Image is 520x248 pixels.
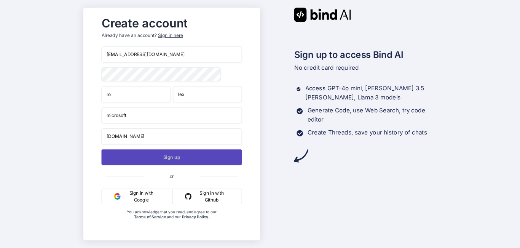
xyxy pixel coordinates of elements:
img: google [114,193,120,200]
input: Email [101,46,242,62]
a: Terms of Service [134,214,167,219]
p: Create Threads, save your history of chats [308,128,427,137]
p: Access GPT-4o mini, [PERSON_NAME] 3.5 [PERSON_NAME], Llama 3 models [305,84,437,102]
p: No credit card required [294,63,437,72]
p: Generate Code, use Web Search, try code editor [307,106,437,124]
input: Last Name [173,86,242,102]
input: Your company name [101,107,242,123]
input: Company website [101,128,242,144]
h2: Sign up to access Bind AI [294,48,437,61]
img: arrow [294,149,308,163]
img: Bind AI logo [294,8,351,22]
div: Sign in here [158,32,183,39]
button: Sign in with Github [172,189,242,204]
a: Privacy Policy. [182,214,209,219]
input: First Name [101,86,170,102]
button: Sign in with Google [101,189,172,204]
img: github [185,193,191,200]
h2: Create account [101,18,242,28]
p: Already have an account? [101,32,242,39]
div: You acknowledge that you read, and agree to our and our [125,209,219,235]
span: or [144,168,199,184]
button: Sign up [101,149,242,165]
